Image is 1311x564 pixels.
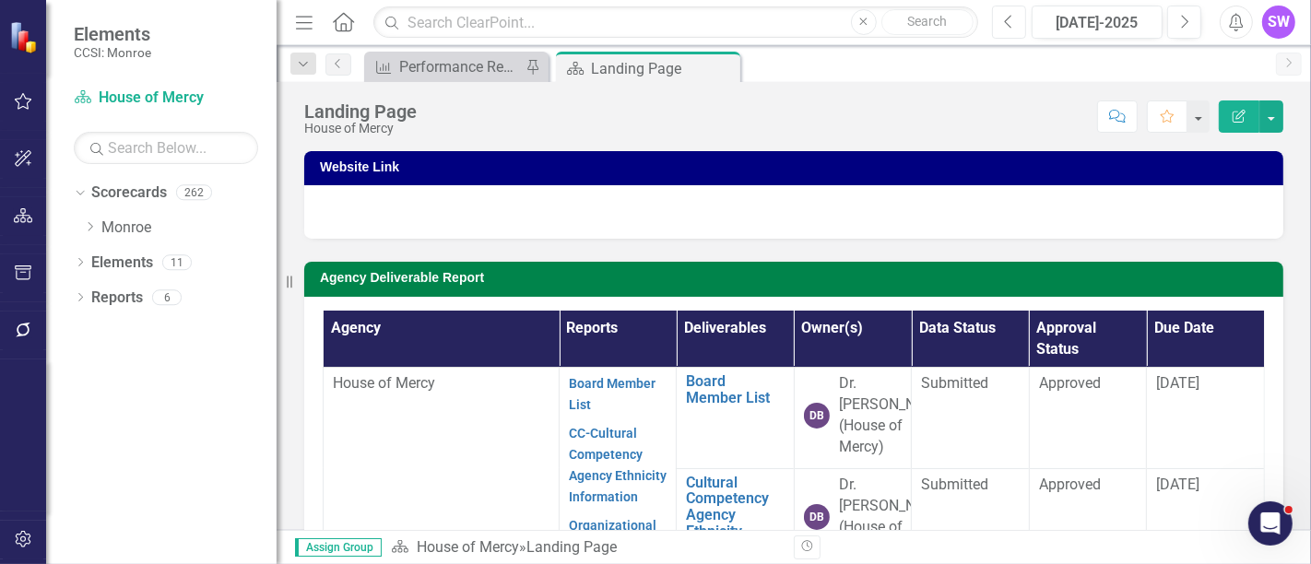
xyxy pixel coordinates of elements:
[1248,501,1293,546] iframe: Intercom live chat
[881,9,974,35] button: Search
[369,55,521,78] a: Performance Report
[804,504,830,530] div: DB
[1039,476,1101,493] span: Approved
[74,23,151,45] span: Elements
[304,101,417,122] div: Landing Page
[417,538,519,556] a: House of Mercy
[176,185,212,201] div: 262
[1029,368,1146,468] td: Double-Click to Edit
[304,122,417,135] div: House of Mercy
[921,476,988,493] span: Submitted
[794,368,911,468] td: Double-Click to Edit
[91,182,167,204] a: Scorecards
[1032,6,1163,39] button: [DATE]-2025
[686,373,784,405] a: Board Member List
[320,160,1274,174] h3: Website Link
[1039,374,1101,392] span: Approved
[1156,374,1199,392] span: [DATE]
[839,373,950,457] div: Dr. [PERSON_NAME] (House of Mercy)
[373,6,978,39] input: Search ClearPoint...
[526,538,617,556] div: Landing Page
[686,475,784,556] a: Cultural Competency Agency Ethnicity Information
[320,271,1274,285] h3: Agency Deliverable Report
[91,253,153,274] a: Elements
[162,254,192,270] div: 11
[1038,12,1156,34] div: [DATE]-2025
[1262,6,1295,39] button: SW
[912,368,1029,468] td: Double-Click to Edit
[295,538,382,557] span: Assign Group
[921,374,988,392] span: Submitted
[569,426,667,504] a: CC-Cultural Competency Agency Ethnicity Information
[677,368,794,468] td: Double-Click to Edit Right Click for Context Menu
[399,55,521,78] div: Performance Report
[1147,368,1265,468] td: Double-Click to Edit
[569,518,656,554] a: Organizational Chart
[839,475,950,558] div: Dr. [PERSON_NAME] (House of Mercy)
[907,14,947,29] span: Search
[391,537,780,558] div: »
[74,132,258,164] input: Search Below...
[74,45,151,60] small: CCSI: Monroe
[804,403,830,429] div: DB
[101,217,277,239] a: Monroe
[333,373,549,394] p: House of Mercy
[91,288,143,309] a: Reports
[152,289,182,305] div: 6
[9,21,41,53] img: ClearPoint Strategy
[1156,476,1199,493] span: [DATE]
[569,376,655,412] a: Board Member List
[74,88,258,109] a: House of Mercy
